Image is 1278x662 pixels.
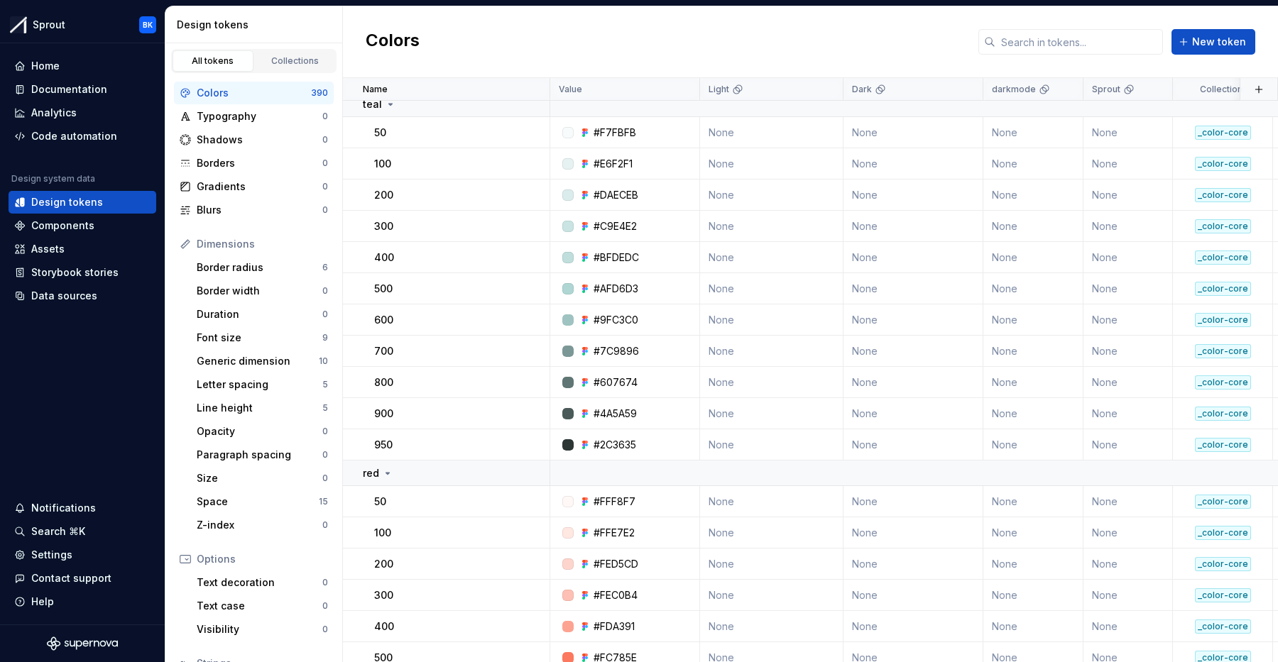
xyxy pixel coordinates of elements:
[197,424,322,438] div: Opacity
[374,344,393,358] p: 700
[197,284,322,298] div: Border width
[594,588,638,602] div: #FEC0B4
[9,238,156,260] a: Assets
[594,407,637,421] div: #4A5A59
[197,203,322,217] div: Blurs
[197,495,319,509] div: Space
[1195,495,1251,509] div: _color-core
[197,377,322,392] div: Letter spacing
[1195,157,1251,171] div: _color-core
[843,548,983,580] td: None
[1083,548,1173,580] td: None
[322,600,328,612] div: 0
[191,303,334,326] a: Duration0
[594,557,638,571] div: #FED5CD
[363,84,388,95] p: Name
[700,517,843,548] td: None
[983,580,1083,611] td: None
[9,78,156,101] a: Documentation
[322,134,328,145] div: 0
[983,242,1083,273] td: None
[1195,526,1251,540] div: _color-core
[174,175,334,198] a: Gradients0
[191,420,334,443] a: Opacity0
[197,109,322,123] div: Typography
[700,611,843,642] td: None
[31,265,119,280] div: Storybook stories
[143,19,153,31] div: BK
[9,125,156,148] a: Code automation
[363,466,379,480] p: red
[843,273,983,304] td: None
[31,289,97,303] div: Data sources
[374,250,394,265] p: 400
[700,548,843,580] td: None
[594,526,635,540] div: #FFE7E2
[1200,84,1242,95] p: Collection
[594,619,635,634] div: #FDA391
[594,250,639,265] div: #BFDEDC
[31,106,77,120] div: Analytics
[1083,517,1173,548] td: None
[1083,117,1173,148] td: None
[174,152,334,175] a: Borders0
[843,486,983,517] td: None
[191,280,334,302] a: Border width0
[983,517,1083,548] td: None
[700,273,843,304] td: None
[322,262,328,273] div: 6
[191,397,334,419] a: Line height5
[1195,438,1251,452] div: _color-core
[374,619,394,634] p: 400
[1195,188,1251,202] div: _color-core
[322,379,328,390] div: 5
[197,575,322,590] div: Text decoration
[31,524,85,539] div: Search ⌘K
[191,373,334,396] a: Letter spacing5
[995,29,1163,55] input: Search in tokens...
[700,242,843,273] td: None
[191,443,334,466] a: Paragraph spacing0
[700,180,843,211] td: None
[197,471,322,485] div: Size
[322,519,328,531] div: 0
[1171,29,1255,55] button: New token
[9,214,156,237] a: Components
[1195,619,1251,634] div: _color-core
[197,331,322,345] div: Font size
[322,204,328,216] div: 0
[363,97,382,111] p: teal
[1092,84,1120,95] p: Sprout
[983,180,1083,211] td: None
[374,375,393,390] p: 800
[197,552,328,566] div: Options
[47,636,118,651] a: Supernova Logo
[9,567,156,590] button: Contact support
[594,344,639,358] div: #7C9896
[843,304,983,336] td: None
[1083,336,1173,367] td: None
[843,367,983,398] td: None
[983,367,1083,398] td: None
[322,332,328,343] div: 9
[843,517,983,548] td: None
[322,577,328,588] div: 0
[1083,180,1173,211] td: None
[843,336,983,367] td: None
[366,29,420,55] h2: Colors
[322,426,328,437] div: 0
[700,429,843,460] td: None
[174,199,334,221] a: Blurs0
[1195,313,1251,327] div: _color-core
[31,501,96,515] div: Notifications
[31,595,54,609] div: Help
[983,548,1083,580] td: None
[9,520,156,543] button: Search ⌘K
[1083,242,1173,273] td: None
[31,129,117,143] div: Code automation
[1083,304,1173,336] td: None
[1083,398,1173,429] td: None
[174,82,334,104] a: Colors390
[319,355,328,367] div: 10
[709,84,729,95] p: Light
